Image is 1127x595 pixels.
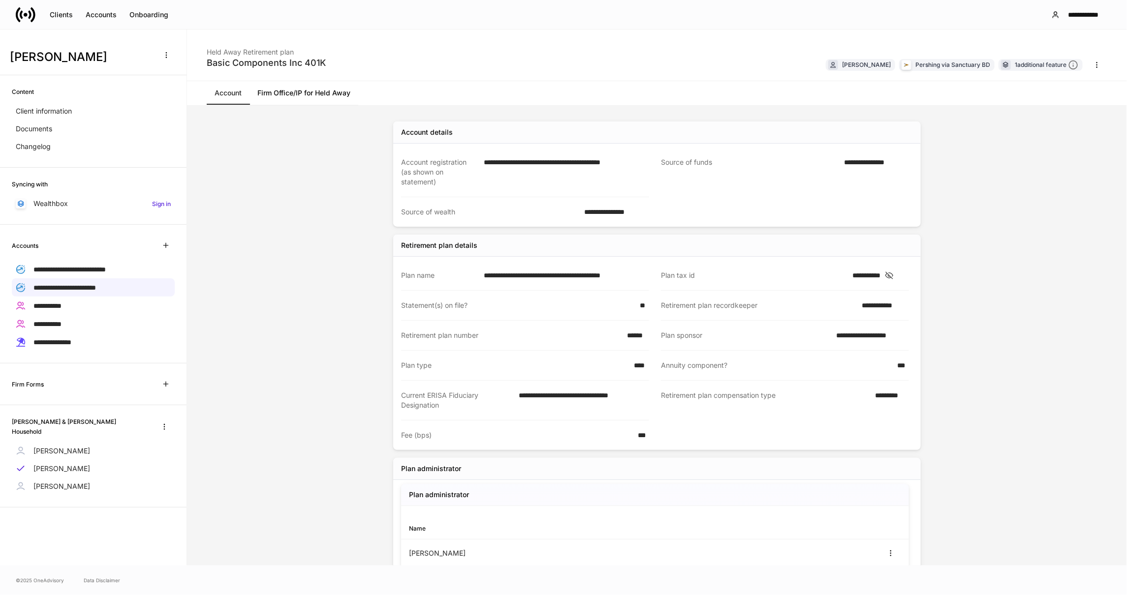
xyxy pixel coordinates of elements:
div: Source of funds [661,157,838,187]
a: [PERSON_NAME] [12,460,175,477]
button: Onboarding [123,7,175,23]
div: Fee (bps) [401,430,632,440]
a: [PERSON_NAME] [12,442,175,460]
div: Annuity component? [661,360,891,370]
a: Data Disclaimer [84,576,120,584]
p: Wealthbox [33,199,68,208]
h6: Content [12,87,34,96]
a: [PERSON_NAME] [12,477,175,495]
p: [PERSON_NAME] [33,481,90,491]
div: Retirement plan recordkeeper [661,300,856,310]
p: Client information [16,106,72,116]
div: Accounts [86,11,117,18]
a: Account [207,81,250,105]
a: Changelog [12,138,175,155]
a: Documents [12,120,175,138]
div: [PERSON_NAME] [409,548,655,558]
p: Changelog [16,142,51,151]
div: Retirement plan number [401,330,621,340]
div: Account registration (as shown on statement) [401,157,478,187]
div: Account details [401,127,453,137]
p: [PERSON_NAME] [33,464,90,474]
div: Statement(s) on file? [401,300,634,310]
div: Retirement plan details [401,240,477,250]
div: Plan administrator [401,464,461,474]
div: Plan tax id [661,270,846,280]
div: 1 additional feature [1015,60,1078,70]
div: Clients [50,11,73,18]
div: Retirement plan compensation type [661,390,869,411]
div: Current ERISA Fiduciary Designation [401,390,513,410]
div: Basic Components Inc 401K [207,57,326,69]
h6: Sign in [152,199,171,208]
div: Source of wealth [401,207,578,217]
div: Plan type [401,360,628,370]
h6: Accounts [12,241,38,250]
div: Pershing via Sanctuary BD [915,60,990,69]
span: © 2025 OneAdvisory [16,576,64,584]
p: [PERSON_NAME] [33,446,90,456]
div: [PERSON_NAME] [842,60,891,69]
div: Held Away Retirement plan [207,41,326,57]
h6: [PERSON_NAME] & [PERSON_NAME] Household [12,417,146,436]
div: Name [409,524,655,533]
button: Accounts [79,7,123,23]
h5: Plan administrator [409,490,469,500]
div: Plan name [401,270,478,280]
h6: Firm Forms [12,380,44,389]
a: Client information [12,102,175,120]
a: Firm Office/IP for Held Away [250,81,358,105]
div: Plan sponsor [661,330,830,340]
h3: [PERSON_NAME] [10,49,152,65]
div: Onboarding [129,11,168,18]
a: WealthboxSign in [12,195,175,212]
h6: Syncing with [12,179,48,189]
p: Documents [16,124,52,134]
button: Clients [43,7,79,23]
